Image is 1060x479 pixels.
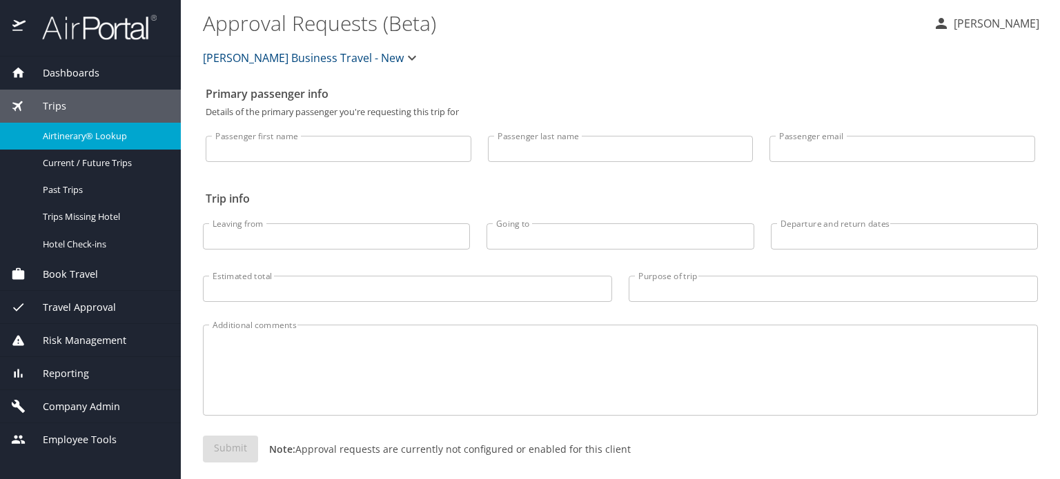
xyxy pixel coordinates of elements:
h2: Trip info [206,187,1035,210]
span: Past Trips [43,183,164,196]
p: [PERSON_NAME] [950,15,1039,32]
span: Risk Management [26,333,126,348]
span: Book Travel [26,267,98,282]
span: [PERSON_NAME] Business Travel - New [203,48,404,68]
span: Current / Future Trips [43,156,164,170]
p: Details of the primary passenger you're requesting this trip for [206,108,1035,116]
p: Approval requests are currently not configured or enabled for this client [258,442,631,456]
span: Airtinerary® Lookup [43,130,164,143]
img: airportal-logo.png [27,14,157,41]
span: Reporting [26,366,89,381]
span: Trips Missing Hotel [43,210,164,223]
button: [PERSON_NAME] Business Travel - New [197,44,426,72]
span: Hotel Check-ins [43,238,164,251]
h1: Approval Requests (Beta) [203,1,922,44]
span: Dashboards [26,65,99,81]
strong: Note: [269,442,295,456]
span: Travel Approval [26,300,116,315]
span: Trips [26,99,66,114]
span: Employee Tools [26,432,117,447]
span: Company Admin [26,399,120,414]
button: [PERSON_NAME] [927,11,1045,36]
h2: Primary passenger info [206,83,1035,105]
img: icon-airportal.png [12,14,27,41]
